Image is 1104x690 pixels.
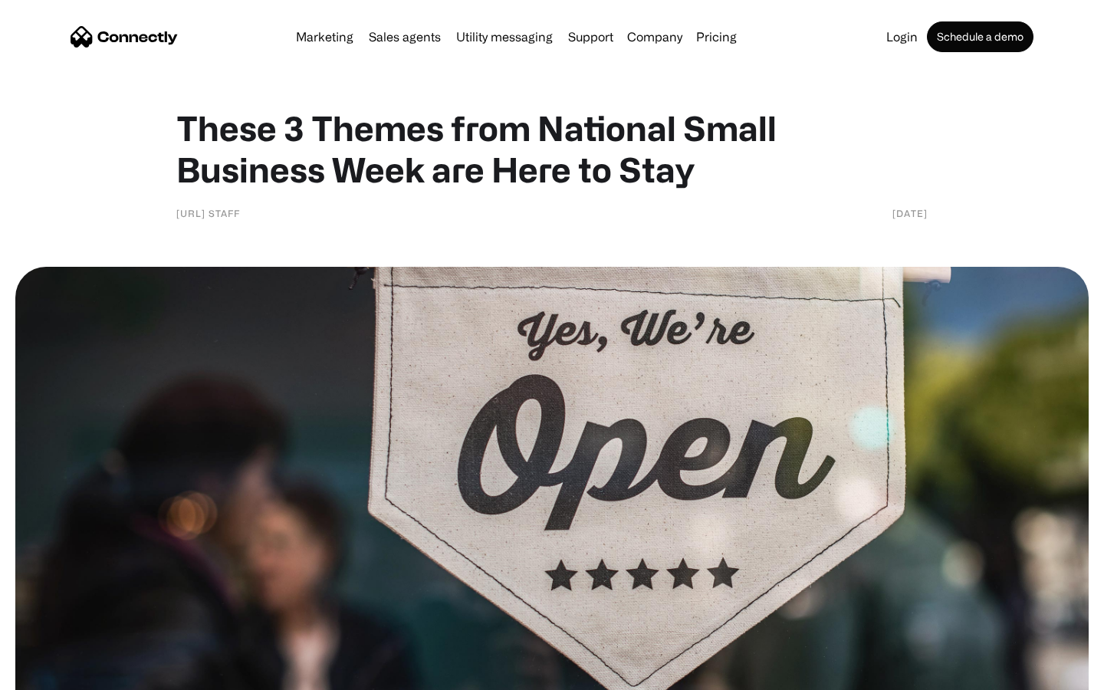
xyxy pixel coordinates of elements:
[15,663,92,685] aside: Language selected: English
[450,31,559,43] a: Utility messaging
[927,21,1033,52] a: Schedule a demo
[892,205,928,221] div: [DATE]
[363,31,447,43] a: Sales agents
[31,663,92,685] ul: Language list
[290,31,360,43] a: Marketing
[627,26,682,48] div: Company
[176,205,240,221] div: [URL] Staff
[562,31,619,43] a: Support
[176,107,928,190] h1: These 3 Themes from National Small Business Week are Here to Stay
[690,31,743,43] a: Pricing
[880,31,924,43] a: Login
